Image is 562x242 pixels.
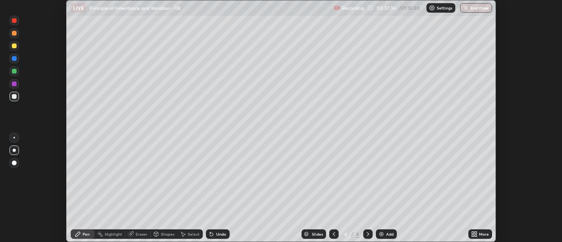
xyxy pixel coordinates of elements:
p: Recording [342,5,364,11]
div: More [479,232,489,236]
div: Pen [83,232,90,236]
p: LIVE [73,5,84,11]
div: / [351,232,354,236]
div: Add [386,232,394,236]
div: Undo [216,232,226,236]
p: Principle of Inheritance and Variation - 08 [89,5,180,11]
div: Select [188,232,200,236]
p: Settings [437,6,452,10]
div: Shapes [161,232,174,236]
div: Highlight [105,232,122,236]
div: Eraser [136,232,147,236]
img: recording.375f2c34.svg [334,5,340,11]
div: 4 [342,232,350,236]
button: End Class [460,3,492,13]
img: class-settings-icons [429,5,435,11]
div: Slides [312,232,323,236]
div: 4 [355,231,360,238]
img: end-class-cross [463,5,469,11]
img: add-slide-button [378,231,385,237]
